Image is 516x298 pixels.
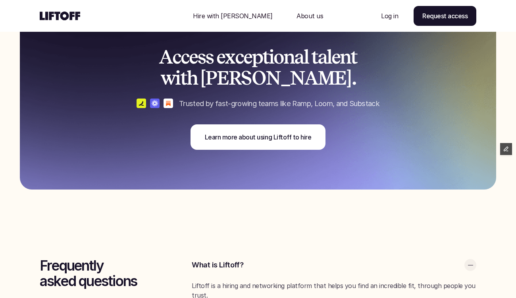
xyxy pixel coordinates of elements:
[139,46,377,89] h2: Access exceptional talent with [PERSON_NAME].
[372,6,408,25] a: Nav Link
[191,124,326,150] a: Learn more about using Liftoff to hire
[40,258,172,288] h3: Frequently asked questions
[381,11,398,21] p: Log in
[179,99,379,109] p: Trusted by fast-growing teams like Ramp, Loom, and Substack
[205,132,312,142] p: Learn more about using Liftoff to hire
[414,6,476,26] a: Request access
[297,11,323,21] p: About us
[183,6,282,25] a: Nav Link
[193,11,273,21] p: Hire with [PERSON_NAME]
[422,11,468,21] p: Request access
[500,143,512,155] button: Edit Framer Content
[192,260,460,270] p: What is Liftoff?
[287,6,333,25] a: Nav Link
